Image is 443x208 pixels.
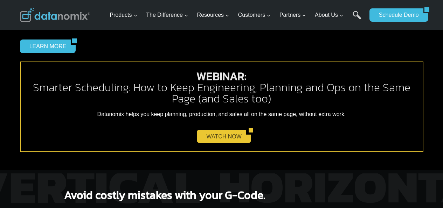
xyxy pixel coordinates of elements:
span: About Us [315,10,344,20]
a: Terms [78,156,89,161]
img: Datanomix [20,8,90,22]
span: Resources [197,10,229,20]
a: LEARN MORE [20,40,71,53]
h2: Smarter Scheduling: How to Keep Engineering, Planning and Ops on the Same Page (and Sales too) [26,71,417,104]
span: Last Name [158,0,180,7]
a: Privacy Policy [95,156,118,161]
span: The Difference [146,10,188,20]
span: Products [110,10,137,20]
strong: WEBINAR: [196,68,247,85]
nav: Primary Navigation [107,4,366,27]
span: Phone number [158,29,189,35]
p: Datanomix helps you keep planning, production, and sales all on the same page, without extra work. [26,110,417,119]
a: WATCH NOW [197,130,246,143]
span: State/Region [158,86,185,93]
a: Schedule Demo [369,8,423,22]
span: Partners [279,10,306,20]
span: Customers [238,10,271,20]
a: Search [353,11,361,27]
